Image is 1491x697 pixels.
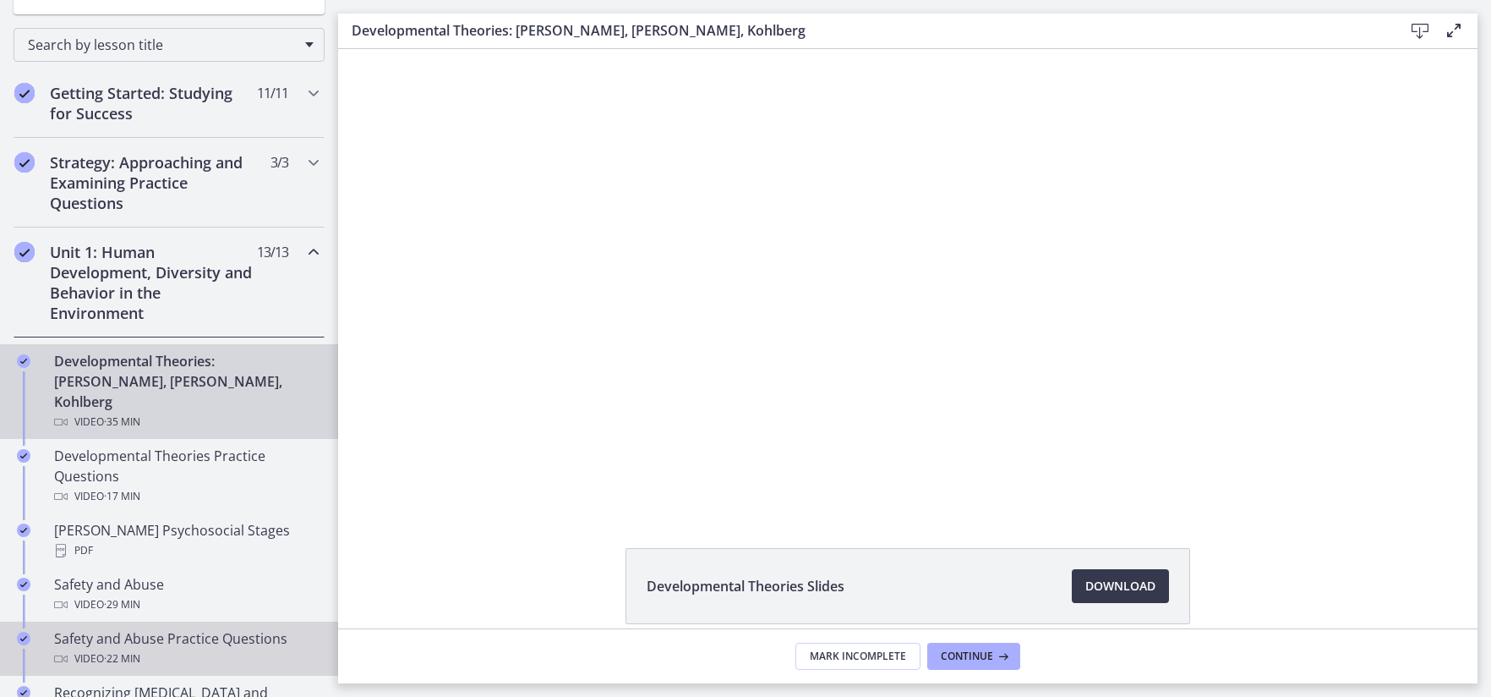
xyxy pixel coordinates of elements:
div: Video [54,412,318,432]
span: Mark Incomplete [810,650,906,663]
div: Safety and Abuse Practice Questions [54,628,318,669]
div: Video [54,649,318,669]
button: Mark Incomplete [795,643,920,670]
div: Video [54,595,318,615]
i: Completed [14,152,35,173]
div: Search by lesson title [14,28,325,62]
div: Safety and Abuse [54,574,318,615]
i: Completed [14,83,35,103]
div: Developmental Theories: [PERSON_NAME], [PERSON_NAME], Kohlberg [54,351,318,432]
h2: Strategy: Approaching and Examining Practice Questions [50,152,256,213]
h3: Developmental Theories: [PERSON_NAME], [PERSON_NAME], Kohlberg [352,20,1376,41]
div: [PERSON_NAME] Psychosocial Stages [54,520,318,561]
i: Completed [14,242,35,262]
span: Search by lesson title [28,36,297,54]
div: PDF [54,541,318,561]
i: Completed [17,524,30,537]
span: · 17 min [104,486,140,507]
i: Completed [17,354,30,368]
a: Download [1072,569,1169,603]
span: 13 / 13 [257,242,288,262]
span: · 22 min [104,649,140,669]
i: Completed [17,632,30,645]
span: Download [1085,576,1155,596]
span: 11 / 11 [257,83,288,103]
span: 3 / 3 [270,152,288,173]
span: · 29 min [104,595,140,615]
i: Completed [17,578,30,591]
div: Video [54,486,318,507]
div: Developmental Theories Practice Questions [54,446,318,507]
h2: Getting Started: Studying for Success [50,83,256,123]
span: Developmental Theories Slides [647,576,844,596]
button: Continue [927,643,1020,670]
i: Completed [17,449,30,463]
span: Continue [941,650,993,663]
iframe: Video Lesson [338,49,1477,509]
span: · 35 min [104,412,140,432]
h2: Unit 1: Human Development, Diversity and Behavior in the Environment [50,242,256,323]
